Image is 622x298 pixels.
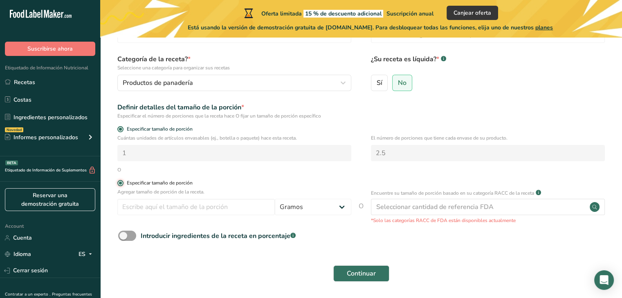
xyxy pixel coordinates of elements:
span: No [398,79,406,87]
div: Definir detalles del tamaño de la porción [117,102,351,112]
button: Canjear oferta [447,6,498,20]
p: Encuentre su tamaño de porción basado en su categoría RACC de la receta [371,189,534,197]
p: Agregar tamaño de porción de la receta. [117,188,351,196]
span: Suscripción anual [386,10,433,18]
span: 15 % de descuento adicional [303,10,383,18]
span: O [359,201,364,224]
div: ES [79,249,95,259]
p: *Solo las categorías RACC de FDA están disponibles actualmente [371,217,605,224]
div: Open Intercom Messenger [594,270,614,290]
div: Introducir ingredientes de la receta en porcentaje [141,231,296,241]
span: planes [535,24,553,31]
div: Oferta limitada [243,8,433,18]
div: Informes personalizados [5,133,78,142]
p: El número de porciones que tiene cada envase de su producto. [371,134,605,142]
div: O [117,166,121,173]
span: Suscribirse ahora [27,44,73,53]
button: Continuar [333,265,389,282]
div: Seleccionar cantidad de referencia FDA [376,202,494,212]
span: Productos de panadería [123,78,193,88]
button: Suscribirse ahora [5,42,95,56]
a: Idioma [5,247,31,261]
label: ¿Su receta es líquida? [371,54,605,71]
span: Sí [377,79,382,87]
span: Está usando la versión de demostración gratuita de [DOMAIN_NAME]. Para desbloquear todas las func... [188,23,553,32]
span: Canjear oferta [454,9,491,17]
div: BETA [5,160,18,165]
p: Cuántas unidades de artículos envasables (ej., botella o paquete) hace esta receta. [117,134,351,142]
label: Categoría de la receta? [117,54,351,71]
span: Especificar tamaño de porción [124,126,193,132]
div: Especificar tamaño de porción [127,180,193,186]
input: Escribe aquí el tamaño de la porción [117,199,275,215]
a: Reservar una demostración gratuita [5,188,95,211]
button: Productos de panadería [117,75,351,91]
div: Novedad [5,127,23,132]
p: Seleccione una categoría para organizar sus recetas [117,64,351,71]
span: Continuar [347,269,376,278]
a: Contratar a un experto . [5,291,50,297]
div: Especificar el número de porciones que la receta hace O fijar un tamaño de porción específico [117,112,351,120]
